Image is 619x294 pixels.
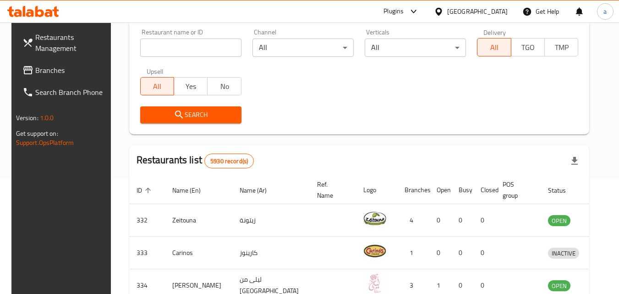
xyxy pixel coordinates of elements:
td: Carinos [165,237,232,269]
span: Branches [35,65,108,76]
th: Open [429,176,451,204]
span: TMP [548,41,575,54]
td: Zeitouna [165,204,232,237]
button: All [477,38,511,56]
th: Logo [356,176,397,204]
span: OPEN [548,281,570,291]
button: No [207,77,241,95]
img: Carinos [363,239,386,262]
span: ID [137,185,154,196]
div: Total records count [204,154,254,168]
button: Yes [174,77,208,95]
h2: Restaurants list [137,153,254,168]
span: POS group [503,179,530,201]
td: 0 [429,204,451,237]
span: Status [548,185,578,196]
a: Branches [15,59,115,81]
span: All [481,41,507,54]
th: Closed [473,176,495,204]
button: TGO [511,38,545,56]
button: Search [140,106,241,123]
td: زيتونة [232,204,310,237]
span: OPEN [548,216,570,226]
span: Restaurants Management [35,32,108,54]
th: Branches [397,176,429,204]
td: 333 [129,237,165,269]
span: INACTIVE [548,248,579,259]
span: Version: [16,112,38,124]
span: Ref. Name [317,179,345,201]
img: Zeitouna [363,207,386,230]
div: All [252,39,354,57]
td: 332 [129,204,165,237]
span: All [144,80,170,93]
span: No [211,80,237,93]
label: Delivery [483,29,506,35]
div: [GEOGRAPHIC_DATA] [447,6,508,17]
span: Get support on: [16,128,58,139]
td: 0 [473,237,495,269]
a: Search Branch Phone [15,81,115,103]
div: Export file [564,150,586,172]
div: OPEN [548,280,570,291]
td: 0 [429,237,451,269]
a: Support.OpsPlatform [16,137,74,149]
span: Name (En) [172,185,213,196]
span: a [603,6,607,17]
span: Yes [178,80,204,93]
label: Upsell [147,68,164,74]
span: 1.0.0 [40,112,54,124]
td: 4 [397,204,429,237]
td: 0 [451,204,473,237]
div: All [365,39,466,57]
td: كارينوز [232,237,310,269]
input: Search for restaurant name or ID.. [140,39,241,57]
td: 1 [397,237,429,269]
td: 0 [473,204,495,237]
span: Search [148,109,234,121]
div: Plugins [383,6,404,17]
th: Busy [451,176,473,204]
a: Restaurants Management [15,26,115,59]
td: 0 [451,237,473,269]
span: Search Branch Phone [35,87,108,98]
span: TGO [515,41,541,54]
span: 5930 record(s) [205,157,253,166]
button: TMP [544,38,578,56]
button: All [140,77,174,95]
span: Name (Ar) [240,185,279,196]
